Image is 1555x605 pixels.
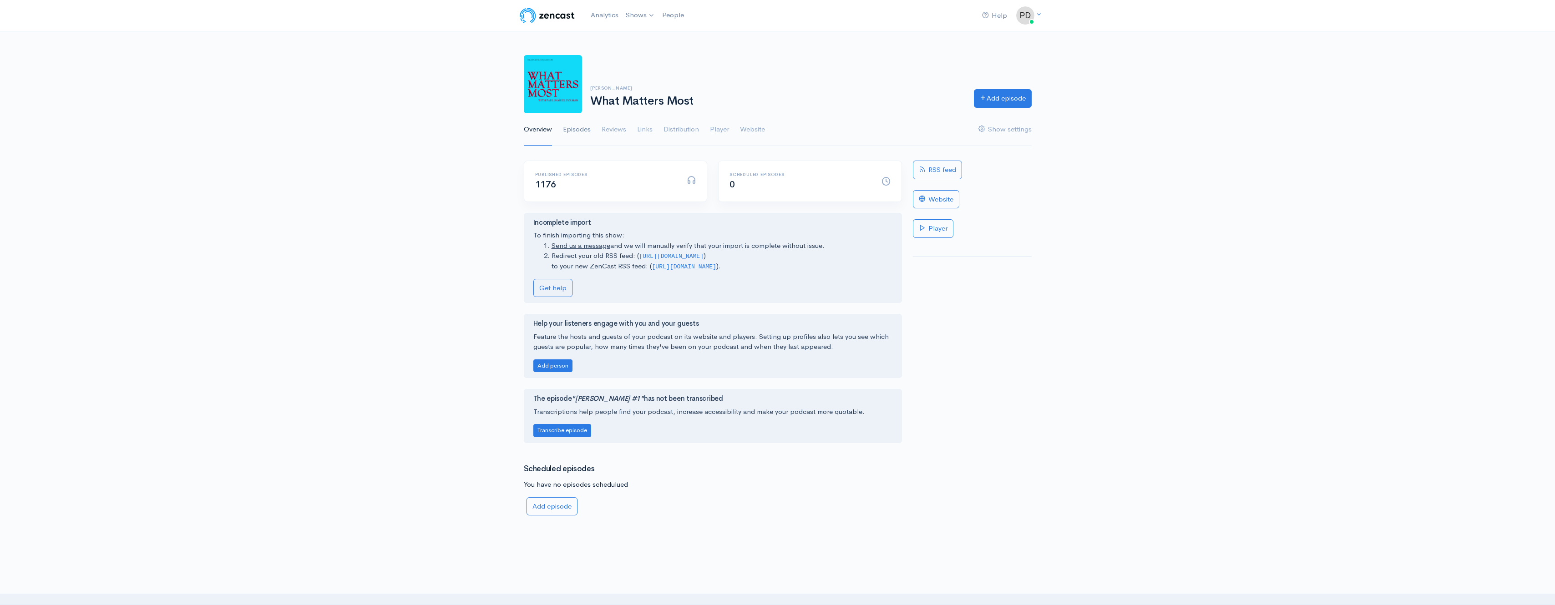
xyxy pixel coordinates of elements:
[572,394,644,403] i: "[PERSON_NAME] #1"
[524,465,902,474] h3: Scheduled episodes
[978,113,1032,146] a: Show settings
[652,263,717,270] code: [URL][DOMAIN_NAME]
[527,497,577,516] a: Add episode
[533,361,572,369] a: Add person
[1016,6,1034,25] img: ...
[533,320,892,328] h4: Help your listeners engage with you and your guests
[535,179,556,190] span: 1176
[590,86,963,91] h6: [PERSON_NAME]
[533,407,892,417] p: Transcriptions help people find your podcast, increase accessibility and make your podcast more q...
[729,172,871,177] h6: Scheduled episodes
[524,113,552,146] a: Overview
[622,5,658,25] a: Shows
[587,5,622,25] a: Analytics
[658,5,688,25] a: People
[664,113,699,146] a: Distribution
[533,219,892,227] h4: Incomplete import
[535,172,676,177] h6: Published episodes
[913,219,953,238] a: Player
[590,95,963,108] h1: What Matters Most
[563,113,591,146] a: Episodes
[533,332,892,352] p: Feature the hosts and guests of your podcast on its website and players. Setting up profiles also...
[639,253,704,260] code: [URL][DOMAIN_NAME]
[740,113,765,146] a: Website
[533,359,572,373] button: Add person
[602,113,626,146] a: Reviews
[974,89,1032,108] a: Add episode
[710,113,729,146] a: Player
[913,161,962,179] a: RSS feed
[518,6,576,25] img: ZenCast Logo
[552,251,892,271] li: Redirect your old RSS feed: ( ) to your new ZenCast RSS feed: ( ).
[913,190,959,209] a: Website
[533,219,892,297] div: To finish importing this show:
[729,179,735,190] span: 0
[524,479,902,490] p: You have no episodes schedulued
[552,241,610,250] a: Send us a message
[533,424,591,437] button: Transcribe episode
[552,241,892,251] li: and we will manually verify that your import is complete without issue.
[637,113,653,146] a: Links
[533,279,572,297] a: Get help
[533,425,591,434] a: Transcribe episode
[978,6,1011,25] a: Help
[533,395,892,403] h4: The episode has not been transcribed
